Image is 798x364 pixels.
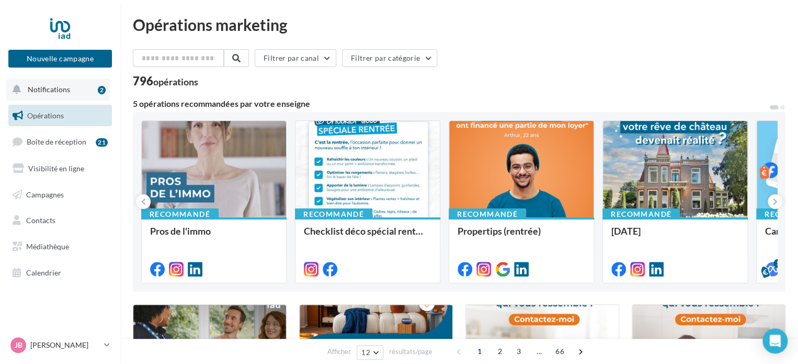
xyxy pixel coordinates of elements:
[6,130,114,153] a: Boîte de réception21
[27,111,64,120] span: Opérations
[361,348,370,357] span: 12
[342,49,437,67] button: Filtrer par catégorie
[98,86,106,94] div: 2
[30,340,100,350] p: [PERSON_NAME]
[449,208,526,220] div: Recommandé
[133,75,198,87] div: 796
[28,85,70,94] span: Notifications
[141,208,219,220] div: Recommandé
[458,226,585,247] div: Propertips (rentrée)
[15,340,22,350] span: JB
[6,209,114,231] a: Contacts
[133,17,785,32] div: Opérations marketing
[611,226,739,247] div: [DATE]
[26,190,64,198] span: Campagnes
[26,268,61,277] span: Calendrier
[27,137,86,146] span: Boîte de réception
[8,335,112,355] a: JB [PERSON_NAME]
[6,236,114,258] a: Médiathèque
[153,77,198,86] div: opérations
[531,343,548,360] span: ...
[471,343,488,360] span: 1
[255,49,336,67] button: Filtrer par canal
[26,242,69,251] span: Médiathèque
[28,164,84,173] span: Visibilité en ligne
[389,347,432,357] span: résultats/page
[357,345,383,360] button: 12
[602,208,680,220] div: Recommandé
[133,100,769,108] div: 5 opérations recommandées par votre enseigne
[762,328,788,354] div: Open Intercom Messenger
[327,347,351,357] span: Afficher
[304,226,431,247] div: Checklist déco spécial rentrée
[6,105,114,127] a: Opérations
[6,158,114,180] a: Visibilité en ligne
[492,343,508,360] span: 2
[96,138,108,147] div: 21
[6,79,110,101] button: Notifications 2
[6,184,114,206] a: Campagnes
[773,259,783,268] div: 5
[510,343,527,360] span: 3
[6,262,114,284] a: Calendrier
[551,343,568,360] span: 66
[8,50,112,68] button: Nouvelle campagne
[150,226,278,247] div: Pros de l'immo
[295,208,372,220] div: Recommandé
[26,216,55,225] span: Contacts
